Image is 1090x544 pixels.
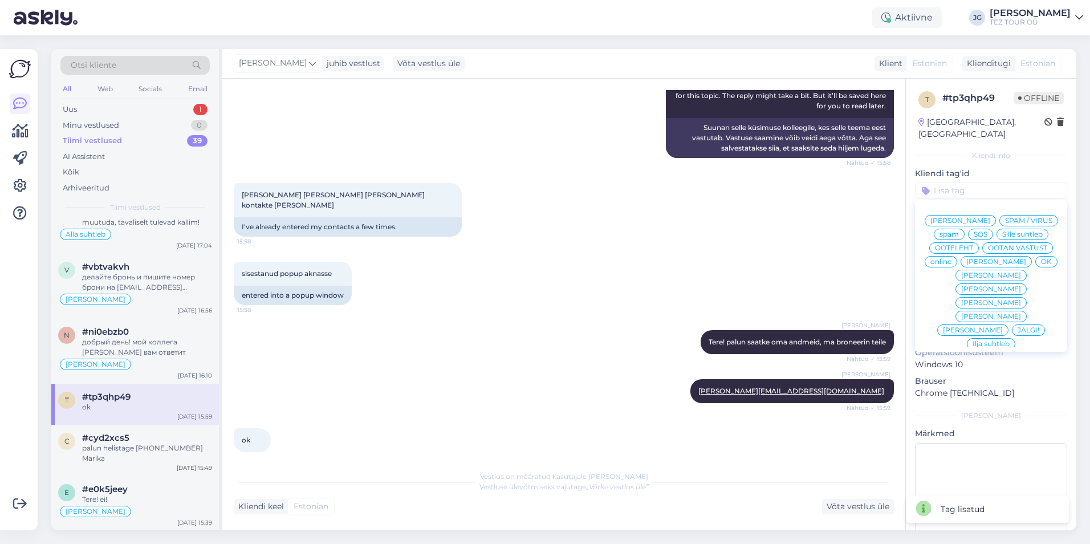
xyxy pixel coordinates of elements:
[177,412,212,421] div: [DATE] 15:59
[988,245,1047,251] span: OOTAN VASTUST
[82,484,128,494] span: #e0k5jeey
[962,58,1011,70] div: Klienditugi
[82,433,129,443] span: #cyd2xcs5
[915,182,1067,199] input: Lisa tag
[234,217,462,237] div: I've already entered my contacts a few times.
[990,9,1071,18] div: [PERSON_NAME]
[177,518,212,527] div: [DATE] 15:39
[1020,58,1055,70] span: Estonian
[961,272,1021,279] span: [PERSON_NAME]
[242,269,332,278] span: sisestanud popup aknasse
[974,231,987,238] span: SOS
[675,81,888,110] span: I am routing this question to the colleague who is responsible for this topic. The reply might ta...
[239,57,307,70] span: [PERSON_NAME]
[65,396,69,404] span: t
[915,411,1067,421] div: [PERSON_NAME]
[935,245,973,251] span: OOTELEHT
[973,340,1010,347] span: Ilja suhtleb
[237,237,280,246] span: 15:58
[841,370,890,379] span: [PERSON_NAME]
[479,482,649,491] span: Vestluse ülevõtmiseks vajutage
[872,7,942,28] div: Aktiivne
[63,182,109,194] div: Arhiveeritud
[82,337,212,358] div: добрый день! мой коллега [PERSON_NAME] вам ответит
[847,404,890,412] span: Nähtud ✓ 15:59
[66,296,125,303] span: [PERSON_NAME]
[95,82,115,96] div: Web
[915,347,1067,359] p: Operatsioonisüsteem
[915,359,1067,371] p: Windows 10
[82,262,129,272] span: #vbtvakvh
[110,202,161,213] span: Tiimi vestlused
[698,387,884,395] a: [PERSON_NAME][EMAIL_ADDRESS][DOMAIN_NAME]
[915,375,1067,387] p: Brauser
[822,499,894,514] div: Võta vestlus üle
[930,217,990,224] span: [PERSON_NAME]
[64,266,69,274] span: v
[915,168,1067,180] p: Kliendi tag'id
[966,258,1026,265] span: [PERSON_NAME]
[918,116,1044,140] div: [GEOGRAPHIC_DATA], [GEOGRAPHIC_DATA]
[82,402,212,412] div: ok
[63,167,79,178] div: Kõik
[176,241,212,250] div: [DATE] 17:04
[63,104,77,115] div: Uus
[939,231,959,238] span: spam
[666,118,894,158] div: Suunan selle küsimuse kolleegile, kes selle teema eest vastutab. Vastuse saamine võib veidi aega ...
[242,436,250,444] span: ok
[63,151,105,163] div: AI Assistent
[841,321,890,330] span: [PERSON_NAME]
[234,286,352,305] div: entered into a popup window
[925,95,929,104] span: t
[990,18,1071,27] div: TEZ TOUR OÜ
[66,231,105,238] span: Alla suhtleb
[82,327,129,337] span: #ni0ebzb0
[82,272,212,293] div: делайте бронь и пишите номер брони на [EMAIL_ADDRESS][DOMAIN_NAME] - поправим цену
[961,313,1021,320] span: [PERSON_NAME]
[294,501,328,513] span: Estonian
[63,135,122,147] div: Tiimi vestlused
[1041,258,1052,265] span: OK
[66,361,125,368] span: [PERSON_NAME]
[191,120,208,131] div: 0
[82,443,212,464] div: palun helistage [PHONE_NUMBER] Marika
[60,82,74,96] div: All
[1002,231,1043,238] span: Sille suhtleb
[875,58,902,70] div: Klient
[941,504,985,515] div: Tag lisatud
[187,135,208,147] div: 39
[943,327,1003,334] span: [PERSON_NAME]
[1005,217,1052,224] span: SPAM / VIRUS
[915,387,1067,399] p: Chrome [TECHNICAL_ID]
[9,58,31,80] img: Askly Logo
[942,91,1014,105] div: # tp3qhp49
[990,9,1083,27] a: [PERSON_NAME]TEZ TOUR OÜ
[178,371,212,380] div: [DATE] 16:10
[177,306,212,315] div: [DATE] 16:56
[237,306,280,314] span: 15:58
[71,59,116,71] span: Otsi kliente
[912,58,947,70] span: Estonian
[64,437,70,445] span: c
[322,58,380,70] div: juhib vestlust
[847,159,890,167] span: Nähtud ✓ 15:58
[961,286,1021,293] span: [PERSON_NAME]
[847,355,890,363] span: Nähtud ✓ 15:59
[480,472,648,481] span: Vestlus on määratud kasutajale [PERSON_NAME]
[82,392,131,402] span: #tp3qhp49
[969,10,985,26] div: JG
[237,453,280,461] span: 15:59
[82,494,212,505] div: Tere! ei!
[63,120,119,131] div: Minu vestlused
[1014,92,1064,104] span: Offline
[193,104,208,115] div: 1
[64,488,69,497] span: e
[915,151,1067,161] div: Kliendi info
[915,428,1067,440] p: Märkmed
[64,331,70,339] span: n
[242,190,426,209] span: [PERSON_NAME] [PERSON_NAME] [PERSON_NAME] kontakte [PERSON_NAME]
[709,338,886,346] span: Tere! palun saatke oma andmeid, ma broneerin teile
[586,482,649,491] i: „Võtke vestlus üle”
[66,508,125,515] span: [PERSON_NAME]
[961,299,1021,306] span: [PERSON_NAME]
